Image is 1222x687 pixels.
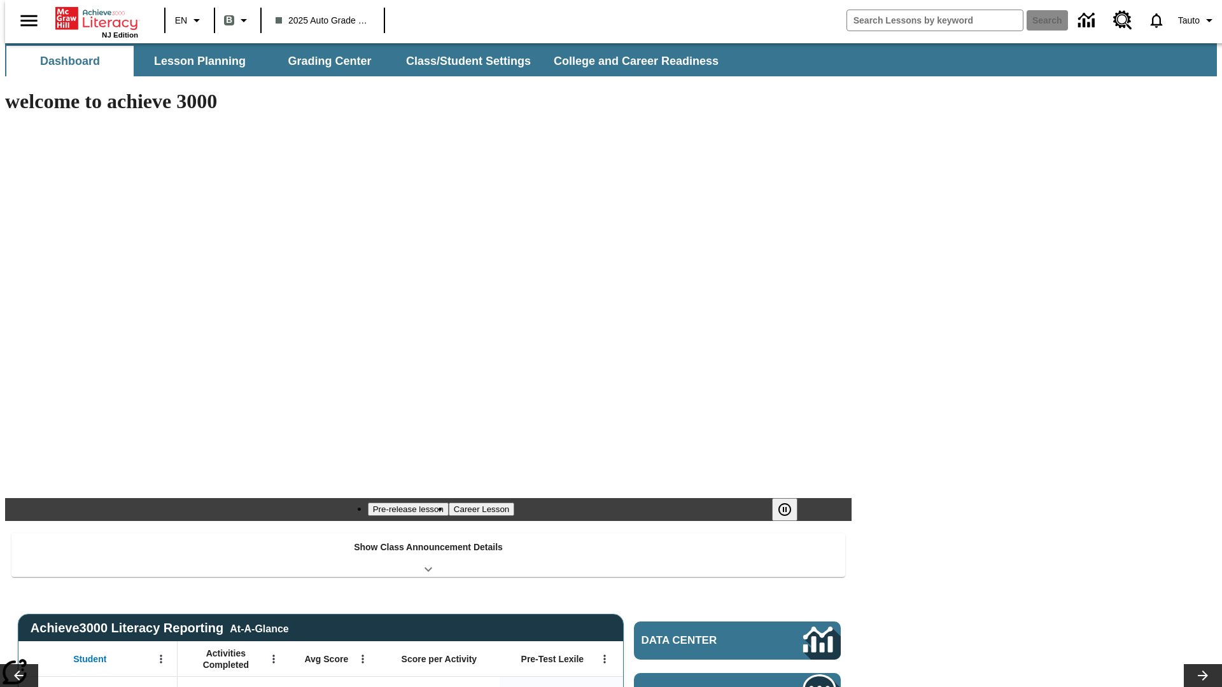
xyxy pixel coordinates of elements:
[11,533,845,577] div: Show Class Announcement Details
[5,43,1217,76] div: SubNavbar
[10,2,48,39] button: Open side menu
[772,498,797,521] button: Pause
[595,649,614,669] button: Open Menu
[184,648,268,670] span: Activities Completed
[1173,9,1222,32] button: Profile/Settings
[847,10,1023,31] input: search field
[276,14,370,27] span: 2025 Auto Grade 1 B
[1106,3,1140,38] a: Resource Center, Will open in new tab
[449,503,514,516] button: Slide 2 Career Lesson
[1184,664,1222,687] button: Lesson carousel, Next
[354,541,503,554] p: Show Class Announcement Details
[5,46,730,76] div: SubNavbar
[264,649,283,669] button: Open Menu
[772,498,810,521] div: Pause
[55,4,138,39] div: Home
[1140,4,1173,37] a: Notifications
[396,46,541,76] button: Class/Student Settings
[642,634,761,647] span: Data Center
[304,653,348,665] span: Avg Score
[169,9,210,32] button: Language: EN, Select a language
[151,649,171,669] button: Open Menu
[353,649,372,669] button: Open Menu
[175,14,187,27] span: EN
[368,503,449,516] button: Slide 1 Pre-release lesson
[219,9,256,32] button: Boost Class color is gray green. Change class color
[55,6,138,31] a: Home
[1071,3,1106,38] a: Data Center
[102,31,138,39] span: NJ Edition
[31,621,289,635] span: Achieve3000 Literacy Reporting
[544,46,729,76] button: College and Career Readiness
[1178,14,1200,27] span: Tauto
[6,46,134,76] button: Dashboard
[136,46,263,76] button: Lesson Planning
[230,621,288,635] div: At-A-Glance
[226,12,232,28] span: B
[5,90,852,113] h1: welcome to achieve 3000
[521,653,584,665] span: Pre-Test Lexile
[634,621,841,660] a: Data Center
[402,653,477,665] span: Score per Activity
[266,46,393,76] button: Grading Center
[73,653,106,665] span: Student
